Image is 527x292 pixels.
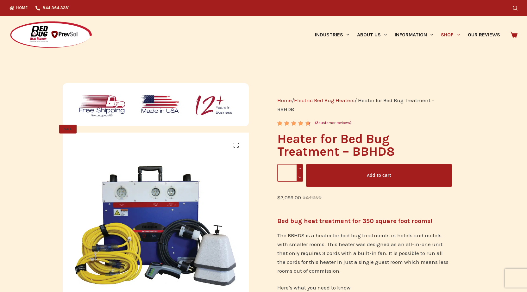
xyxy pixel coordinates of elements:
button: Add to cart [306,164,452,187]
nav: Breadcrumb [277,96,452,114]
span: 3 [277,121,282,131]
p: The BBHD8 is a heater for bed bug treatments in hotels and motels with smaller rooms. This heater... [277,231,452,275]
a: Front of the BBHD8 Bed Bug Heater [249,222,435,228]
p: Here’s what you need to know: [277,283,452,292]
a: (3customer reviews) [315,120,351,126]
bdi: 2,099.00 [277,194,301,201]
button: Search [513,6,518,10]
a: Electric Bed Bug Heaters [294,97,354,103]
span: Rated out of 5 based on customer ratings [277,121,309,165]
a: BBHD8 Heater for Bed Bug Treatment - full package [63,222,249,228]
span: 3 [316,121,318,125]
input: Product quantity [277,164,303,182]
a: About Us [353,16,391,54]
span: SALE [59,125,77,134]
img: Prevsol/Bed Bug Heat Doctor [9,21,92,49]
a: Shop [437,16,464,54]
a: Home [277,97,292,103]
strong: Bed bug heat treatment for 350 square foot rooms! [277,217,432,225]
span: $ [277,194,280,201]
a: Industries [311,16,353,54]
span: $ [303,195,305,200]
a: Our Reviews [464,16,504,54]
a: View full-screen image gallery [230,139,242,152]
div: Rated 4.67 out of 5 [277,121,311,126]
nav: Primary [311,16,504,54]
bdi: 2,419.00 [303,195,322,200]
a: Information [391,16,437,54]
h1: Heater for Bed Bug Treatment – BBHD8 [277,133,452,158]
